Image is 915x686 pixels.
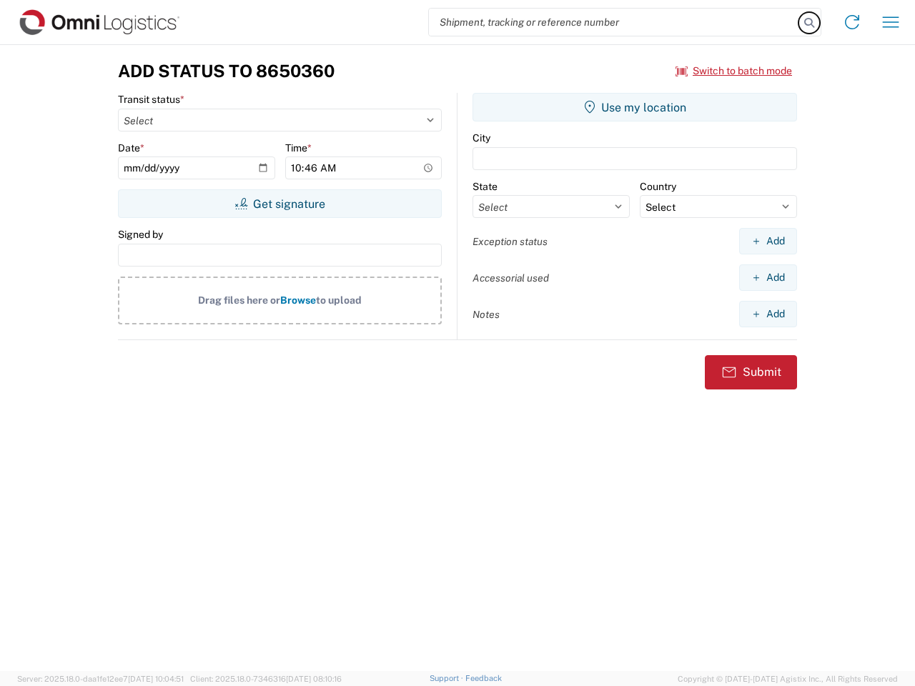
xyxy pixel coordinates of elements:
[118,141,144,154] label: Date
[280,294,316,306] span: Browse
[473,93,797,121] button: Use my location
[473,131,490,144] label: City
[118,93,184,106] label: Transit status
[739,301,797,327] button: Add
[430,674,465,682] a: Support
[678,672,898,685] span: Copyright © [DATE]-[DATE] Agistix Inc., All Rights Reserved
[640,180,676,193] label: Country
[118,228,163,241] label: Signed by
[739,228,797,254] button: Add
[118,189,442,218] button: Get signature
[473,272,549,284] label: Accessorial used
[739,264,797,291] button: Add
[316,294,362,306] span: to upload
[286,675,342,683] span: [DATE] 08:10:16
[118,61,335,81] h3: Add Status to 8650360
[429,9,799,36] input: Shipment, tracking or reference number
[676,59,792,83] button: Switch to batch mode
[473,235,548,248] label: Exception status
[465,674,502,682] a: Feedback
[17,675,184,683] span: Server: 2025.18.0-daa1fe12ee7
[473,308,500,321] label: Notes
[190,675,342,683] span: Client: 2025.18.0-7346316
[198,294,280,306] span: Drag files here or
[473,180,498,193] label: State
[705,355,797,389] button: Submit
[128,675,184,683] span: [DATE] 10:04:51
[285,141,312,154] label: Time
